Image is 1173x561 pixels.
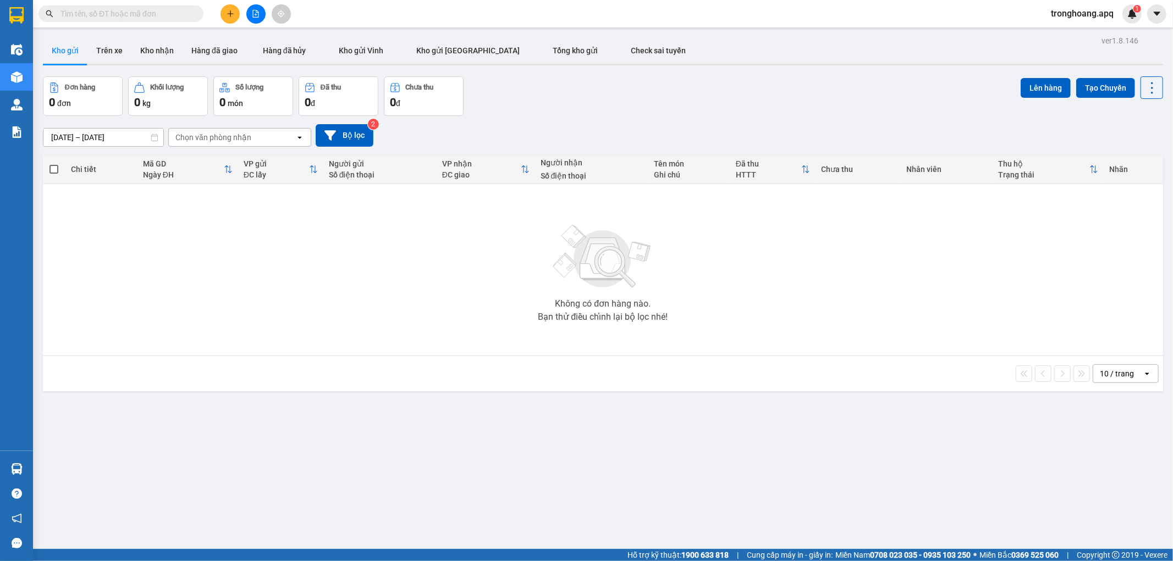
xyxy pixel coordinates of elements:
svg: open [295,133,304,142]
span: 0 [134,96,140,109]
span: đ [396,99,400,108]
div: Không có đơn hàng nào. [555,299,651,308]
span: | [737,549,739,561]
div: Mã GD [143,159,224,168]
div: Số lượng [235,84,263,91]
span: Kho gửi [GEOGRAPHIC_DATA] [417,46,520,55]
span: caret-down [1152,9,1162,19]
th: Toggle SortBy [437,155,535,184]
div: VP nhận [442,159,521,168]
span: Tổng kho gửi [553,46,598,55]
button: Số lượng0món [213,76,293,116]
img: solution-icon [11,126,23,138]
div: Ngày ĐH [143,170,224,179]
div: Nhãn [1109,165,1157,174]
div: Chưa thu [406,84,434,91]
th: Toggle SortBy [238,155,323,184]
strong: 0708 023 035 - 0935 103 250 [870,551,971,559]
button: Khối lượng0kg [128,76,208,116]
button: aim [272,4,291,24]
button: Đơn hàng0đơn [43,76,123,116]
div: Bạn thử điều chỉnh lại bộ lọc nhé! [538,313,668,321]
span: notification [12,513,22,524]
span: message [12,538,22,548]
img: icon-new-feature [1127,9,1137,19]
span: file-add [252,10,260,18]
div: VP gửi [244,159,309,168]
div: Ghi chú [654,170,725,179]
span: aim [277,10,285,18]
div: Đã thu [321,84,341,91]
div: Thu hộ [998,159,1090,168]
sup: 2 [368,119,379,130]
div: Đơn hàng [65,84,95,91]
span: kg [142,99,151,108]
span: plus [227,10,234,18]
div: ĐC giao [442,170,521,179]
span: đơn [57,99,71,108]
span: search [46,10,53,18]
img: warehouse-icon [11,99,23,110]
img: warehouse-icon [11,463,23,475]
div: Người nhận [541,158,643,167]
button: caret-down [1147,4,1166,24]
div: ver 1.8.146 [1102,35,1138,47]
div: Số điện thoại [541,171,643,180]
span: Hỗ trợ kỹ thuật: [627,549,729,561]
input: Tìm tên, số ĐT hoặc mã đơn [60,8,190,20]
span: question-circle [12,488,22,499]
span: Kho gửi Vinh [339,46,384,55]
button: Đã thu0đ [299,76,378,116]
span: Cung cấp máy in - giấy in: [747,549,833,561]
span: Miền Nam [835,549,971,561]
span: 0 [219,96,225,109]
div: Chọn văn phòng nhận [175,132,251,143]
img: svg+xml;base64,PHN2ZyBjbGFzcz0ibGlzdC1wbHVnX19zdmciIHhtbG5zPSJodHRwOi8vd3d3LnczLm9yZy8yMDAwL3N2Zy... [548,218,658,295]
sup: 1 [1133,5,1141,13]
button: Lên hàng [1021,78,1071,98]
div: Đã thu [736,159,801,168]
img: warehouse-icon [11,71,23,83]
button: Bộ lọc [316,124,373,147]
span: 1 [1135,5,1139,13]
input: Select a date range. [43,129,163,146]
div: Chi tiết [71,165,132,174]
span: tronghoang.apq [1042,7,1122,20]
div: Nhân viên [906,165,987,174]
button: Kho gửi [43,37,87,64]
strong: 1900 633 818 [681,551,729,559]
button: Chưa thu0đ [384,76,464,116]
button: Hàng đã giao [183,37,246,64]
th: Toggle SortBy [993,155,1104,184]
span: đ [311,99,315,108]
div: HTTT [736,170,801,179]
div: Tên món [654,159,725,168]
strong: 0369 525 060 [1011,551,1059,559]
span: ⚪️ [973,553,977,557]
div: Trạng thái [998,170,1090,179]
img: logo-vxr [9,7,24,24]
button: Kho nhận [131,37,183,64]
span: Check sai tuyến [631,46,686,55]
span: | [1067,549,1069,561]
button: Tạo Chuyến [1076,78,1135,98]
div: Chưa thu [821,165,895,174]
div: Người gửi [329,159,431,168]
img: warehouse-icon [11,44,23,55]
span: Miền Bắc [979,549,1059,561]
div: Số điện thoại [329,170,431,179]
span: món [228,99,243,108]
button: plus [221,4,240,24]
div: Khối lượng [150,84,184,91]
svg: open [1143,369,1152,378]
span: 0 [390,96,396,109]
div: 10 / trang [1100,368,1134,379]
div: ĐC lấy [244,170,309,179]
span: 0 [305,96,311,109]
span: copyright [1112,551,1120,559]
th: Toggle SortBy [137,155,238,184]
span: Hàng đã hủy [263,46,306,55]
th: Toggle SortBy [730,155,816,184]
button: file-add [246,4,266,24]
button: Trên xe [87,37,131,64]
